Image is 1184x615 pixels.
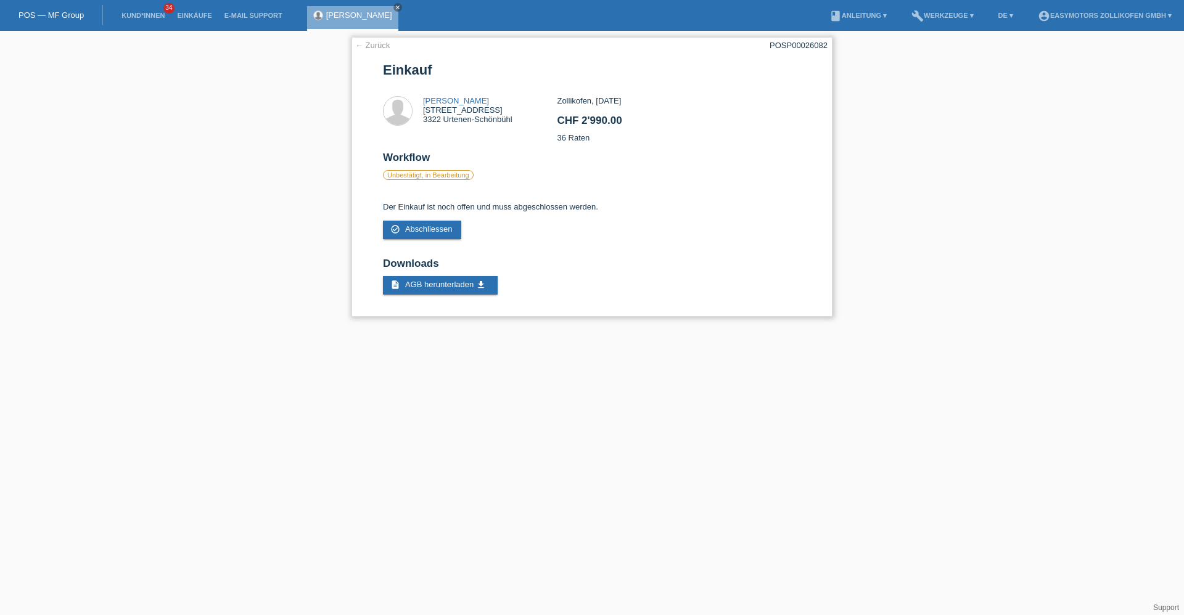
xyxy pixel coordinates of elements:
[423,96,489,105] a: [PERSON_NAME]
[905,12,980,19] a: buildWerkzeuge ▾
[383,276,498,295] a: description AGB herunterladen get_app
[383,258,801,276] h2: Downloads
[423,96,512,124] div: [STREET_ADDRESS] 3322 Urtenen-Schönbühl
[383,221,461,239] a: check_circle_outline Abschliessen
[1032,12,1178,19] a: account_circleEasymotors Zollikofen GmbH ▾
[390,224,400,234] i: check_circle_outline
[355,41,390,50] a: ← Zurück
[405,224,453,234] span: Abschliessen
[557,115,800,133] h2: CHF 2'990.00
[383,202,801,211] p: Der Einkauf ist noch offen und muss abgeschlossen werden.
[163,3,175,14] span: 34
[992,12,1019,19] a: DE ▾
[476,280,486,290] i: get_app
[405,280,474,289] span: AGB herunterladen
[18,10,84,20] a: POS — MF Group
[115,12,171,19] a: Kund*innen
[1153,603,1179,612] a: Support
[383,152,801,170] h2: Workflow
[326,10,392,20] a: [PERSON_NAME]
[770,41,828,50] div: POSP00026082
[218,12,289,19] a: E-Mail Support
[911,10,924,22] i: build
[390,280,400,290] i: description
[829,10,842,22] i: book
[171,12,218,19] a: Einkäufe
[1038,10,1050,22] i: account_circle
[393,3,402,12] a: close
[383,170,474,180] label: Unbestätigt, in Bearbeitung
[823,12,893,19] a: bookAnleitung ▾
[383,62,801,78] h1: Einkauf
[395,4,401,10] i: close
[557,96,800,152] div: Zollikofen, [DATE] 36 Raten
